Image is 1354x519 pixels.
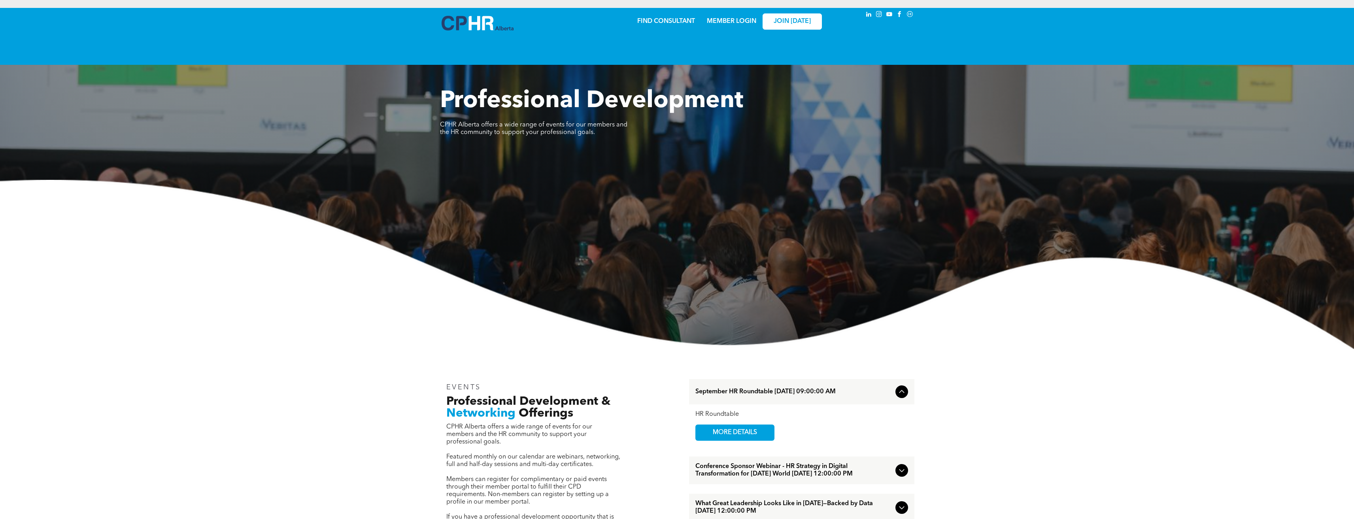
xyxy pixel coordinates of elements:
[446,424,592,445] span: CPHR Alberta offers a wide range of events for our members and the HR community to support your p...
[446,408,516,419] span: Networking
[875,10,884,21] a: instagram
[440,89,743,113] span: Professional Development
[637,18,695,25] a: FIND CONSULTANT
[440,122,627,136] span: CPHR Alberta offers a wide range of events for our members and the HR community to support your p...
[695,388,892,396] span: September HR Roundtable [DATE] 09:00:00 AM
[763,13,822,30] a: JOIN [DATE]
[519,408,573,419] span: Offerings
[895,10,904,21] a: facebook
[695,411,908,418] div: HR Roundtable
[446,476,609,505] span: Members can register for complimentary or paid events through their member portal to fulfill thei...
[695,425,774,441] a: MORE DETAILS
[442,16,514,30] img: A blue and white logo for cp alberta
[906,10,914,21] a: Social network
[695,463,892,478] span: Conference Sponsor Webinar - HR Strategy in Digital Transformation for [DATE] World [DATE] 12:00:...
[865,10,873,21] a: linkedin
[446,396,610,408] span: Professional Development &
[695,500,892,515] span: What Great Leadership Looks Like in [DATE]—Backed by Data [DATE] 12:00:00 PM
[446,384,482,391] span: EVENTS
[704,425,766,440] span: MORE DETAILS
[774,18,811,25] span: JOIN [DATE]
[446,454,620,468] span: Featured monthly on our calendar are webinars, networking, full and half-day sessions and multi-d...
[885,10,894,21] a: youtube
[707,18,756,25] a: MEMBER LOGIN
